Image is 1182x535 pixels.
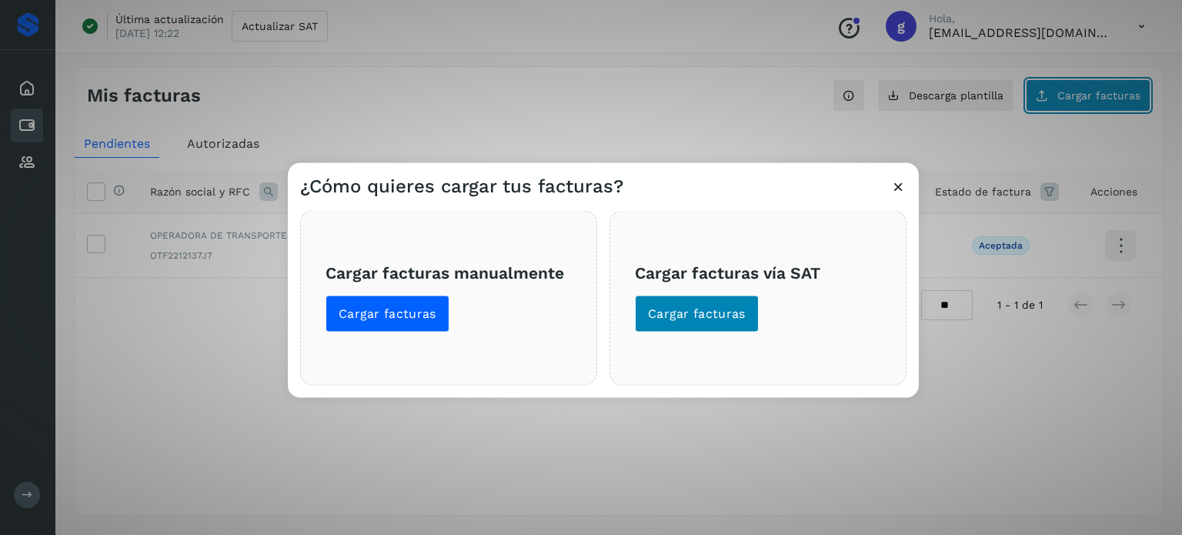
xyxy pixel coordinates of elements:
h3: Cargar facturas manualmente [326,263,572,283]
h3: ¿Cómo quieres cargar tus facturas? [300,175,623,197]
button: Cargar facturas [635,295,759,332]
button: Cargar facturas [326,295,449,332]
span: Cargar facturas [648,305,746,322]
span: Cargar facturas [339,305,436,322]
h3: Cargar facturas vía SAT [635,263,881,283]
